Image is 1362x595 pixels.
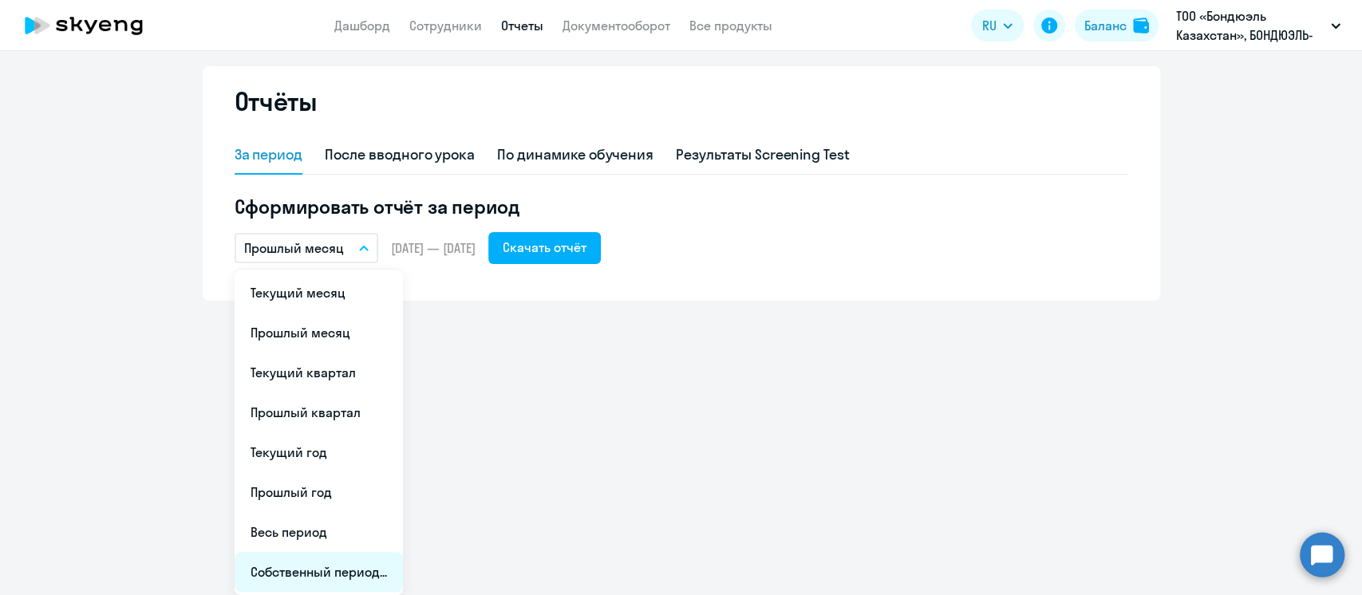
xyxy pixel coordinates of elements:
[244,238,344,258] p: Прошлый месяц
[1133,18,1149,33] img: balance
[1168,6,1348,45] button: ТОО «Бондюэль Казахстан», БОНДЮЭЛЬ-[GEOGRAPHIC_DATA], ООО
[235,194,1128,219] h5: Сформировать отчёт за период
[235,85,318,117] h2: Отчёты
[1176,6,1324,45] p: ТОО «Бондюэль Казахстан», БОНДЮЭЛЬ-[GEOGRAPHIC_DATA], ООО
[982,16,997,35] span: RU
[235,144,303,165] div: За период
[676,144,850,165] div: Результаты Screening Test
[235,270,403,595] ul: RU
[1075,10,1159,41] button: Балансbalance
[391,239,476,257] span: [DATE] — [DATE]
[488,232,601,264] button: Скачать отчёт
[325,144,475,165] div: После вводного урока
[235,233,378,263] button: Прошлый месяц
[689,18,772,33] a: Все продукты
[503,238,586,257] div: Скачать отчёт
[971,10,1024,41] button: RU
[409,18,482,33] a: Сотрудники
[334,18,390,33] a: Дашборд
[501,18,543,33] a: Отчеты
[497,144,653,165] div: По динамике обучения
[563,18,670,33] a: Документооборот
[1084,16,1127,35] div: Баланс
